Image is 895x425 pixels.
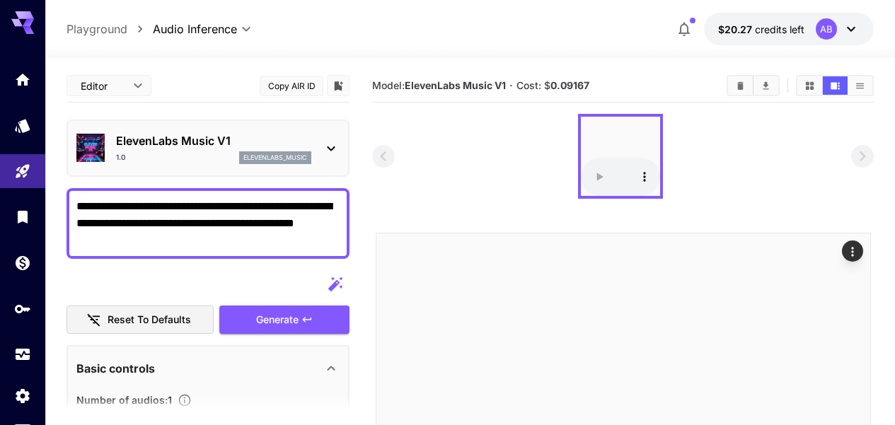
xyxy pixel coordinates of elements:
button: $20.27458AB [704,13,874,45]
p: elevenlabs_music [243,153,307,163]
div: $20.27458 [718,22,804,37]
a: Playground [67,21,127,37]
span: Number of audios : 1 [76,394,172,406]
b: ElevenLabs Music V1 [405,79,506,91]
b: 0.09167 [550,79,589,91]
button: Show media in video view [823,76,848,95]
button: Add to library [332,77,345,94]
div: ElevenLabs Music V11.0elevenlabs_music [76,127,340,170]
span: Editor [81,78,125,93]
div: Clear AllDownload All [727,75,780,96]
button: Copy AIR ID [260,76,323,96]
button: Specify how many audios to generate in a single request. Each audio generation will be charged se... [172,393,197,407]
div: Library [14,208,31,226]
div: API Keys [14,300,31,318]
div: Wallet [14,254,31,272]
p: 1.0 [116,152,126,163]
span: Model: [372,79,506,91]
span: credits left [755,23,804,35]
div: AB [816,18,837,40]
div: Settings [14,387,31,404]
div: Usage [14,346,31,363]
div: Basic controls [76,351,340,385]
button: Reset to defaults [67,305,214,334]
div: Show media in grid viewShow media in video viewShow media in list view [796,75,874,96]
span: $20.27 [718,23,755,35]
button: Show media in list view [848,76,872,95]
button: Clear All [728,76,753,95]
div: Home [14,71,31,88]
button: Show media in grid view [797,76,822,95]
nav: breadcrumb [67,21,153,37]
p: Basic controls [76,360,155,377]
button: Download All [753,76,778,95]
span: Generate [256,311,299,329]
span: Audio Inference [153,21,237,37]
div: Playground [14,163,31,180]
div: Actions [842,240,863,262]
button: Generate [219,305,350,334]
p: ElevenLabs Music V1 [116,132,311,149]
p: · [509,77,513,94]
span: Cost: $ [516,79,589,91]
div: Models [14,117,31,134]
